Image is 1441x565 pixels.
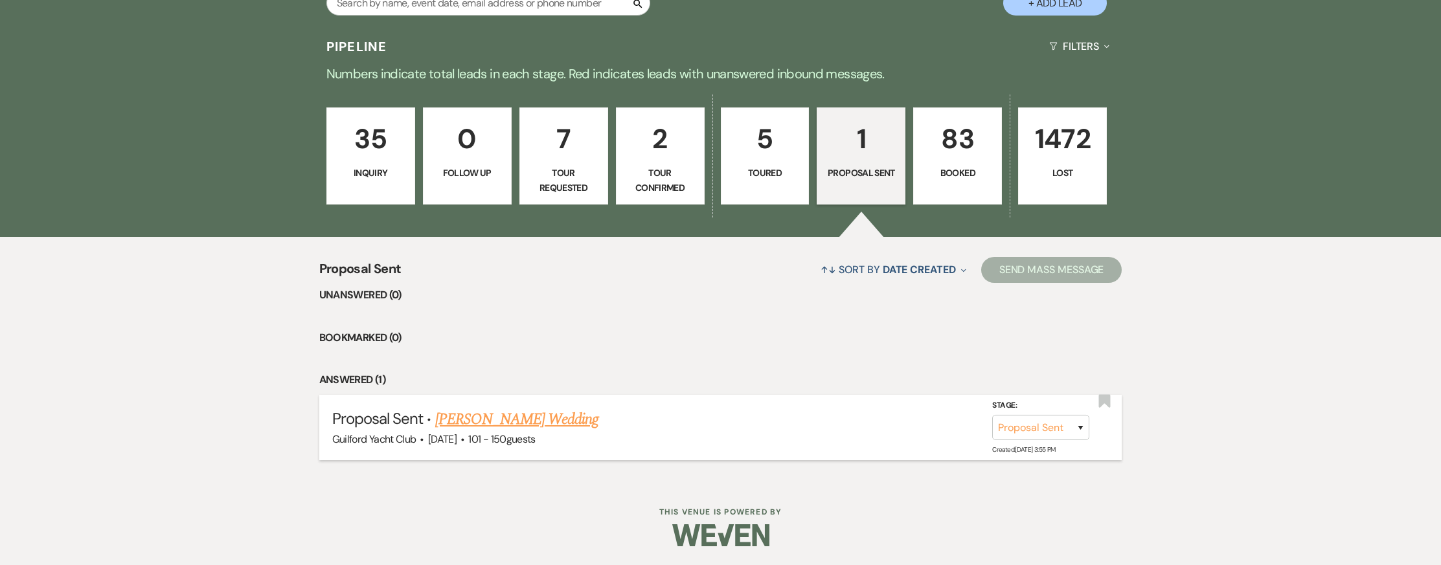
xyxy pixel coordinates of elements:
[624,166,696,195] p: Tour Confirmed
[428,432,457,446] span: [DATE]
[981,257,1122,283] button: Send Mass Message
[1027,117,1098,161] p: 1472
[922,117,993,161] p: 83
[672,513,769,558] img: Weven Logo
[992,445,1055,454] span: Created: [DATE] 3:55 PM
[326,38,387,56] h3: Pipeline
[423,107,512,205] a: 0Follow Up
[255,63,1187,84] p: Numbers indicate total leads in each stage. Red indicates leads with unanswered inbound messages.
[922,166,993,180] p: Booked
[332,408,424,428] span: Proposal Sent
[1027,166,1098,180] p: Lost
[815,252,971,287] button: Sort By Date Created
[624,117,696,161] p: 2
[821,263,836,276] span: ↑↓
[319,287,1122,304] li: Unanswered (0)
[913,107,1002,205] a: 83Booked
[1044,29,1115,63] button: Filters
[335,117,407,161] p: 35
[721,107,810,205] a: 5Toured
[729,166,801,180] p: Toured
[616,107,705,205] a: 2Tour Confirmed
[335,166,407,180] p: Inquiry
[435,408,599,431] a: [PERSON_NAME] Wedding
[319,329,1122,346] li: Bookmarked (0)
[817,107,905,205] a: 1Proposal Sent
[528,117,600,161] p: 7
[1018,107,1107,205] a: 1472Lost
[468,432,535,446] span: 101 - 150 guests
[519,107,608,205] a: 7Tour Requested
[332,432,416,446] span: Guilford Yacht Club
[825,117,897,161] p: 1
[319,371,1122,388] li: Answered (1)
[825,166,897,180] p: Proposal Sent
[431,166,503,180] p: Follow Up
[729,117,801,161] p: 5
[528,166,600,195] p: Tour Requested
[319,259,402,287] span: Proposal Sent
[326,107,415,205] a: 35Inquiry
[992,398,1089,412] label: Stage:
[883,263,956,276] span: Date Created
[431,117,503,161] p: 0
